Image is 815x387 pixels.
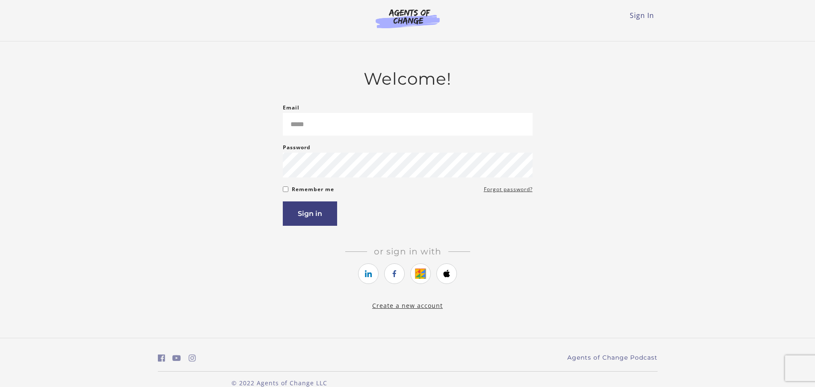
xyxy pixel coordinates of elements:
[158,352,165,364] a: https://www.facebook.com/groups/aswbtestprep (Open in a new window)
[283,201,337,226] button: Sign in
[172,352,181,364] a: https://www.youtube.com/c/AgentsofChangeTestPrepbyMeaganMitchell (Open in a new window)
[484,184,533,195] a: Forgot password?
[172,354,181,362] i: https://www.youtube.com/c/AgentsofChangeTestPrepbyMeaganMitchell (Open in a new window)
[372,301,443,310] a: Create a new account
[189,352,196,364] a: https://www.instagram.com/agentsofchangeprep/ (Open in a new window)
[410,263,431,284] a: https://courses.thinkific.com/users/auth/google?ss%5Breferral%5D=&ss%5Buser_return_to%5D=&ss%5Bvi...
[292,184,334,195] label: Remember me
[358,263,379,284] a: https://courses.thinkific.com/users/auth/linkedin?ss%5Breferral%5D=&ss%5Buser_return_to%5D=&ss%5B...
[283,69,533,89] h2: Welcome!
[189,354,196,362] i: https://www.instagram.com/agentsofchangeprep/ (Open in a new window)
[630,11,654,20] a: Sign In
[158,354,165,362] i: https://www.facebook.com/groups/aswbtestprep (Open in a new window)
[436,263,457,284] a: https://courses.thinkific.com/users/auth/apple?ss%5Breferral%5D=&ss%5Buser_return_to%5D=&ss%5Bvis...
[367,246,448,257] span: Or sign in with
[567,353,658,362] a: Agents of Change Podcast
[283,142,311,153] label: Password
[283,103,299,113] label: Email
[367,9,449,28] img: Agents of Change Logo
[384,263,405,284] a: https://courses.thinkific.com/users/auth/facebook?ss%5Breferral%5D=&ss%5Buser_return_to%5D=&ss%5B...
